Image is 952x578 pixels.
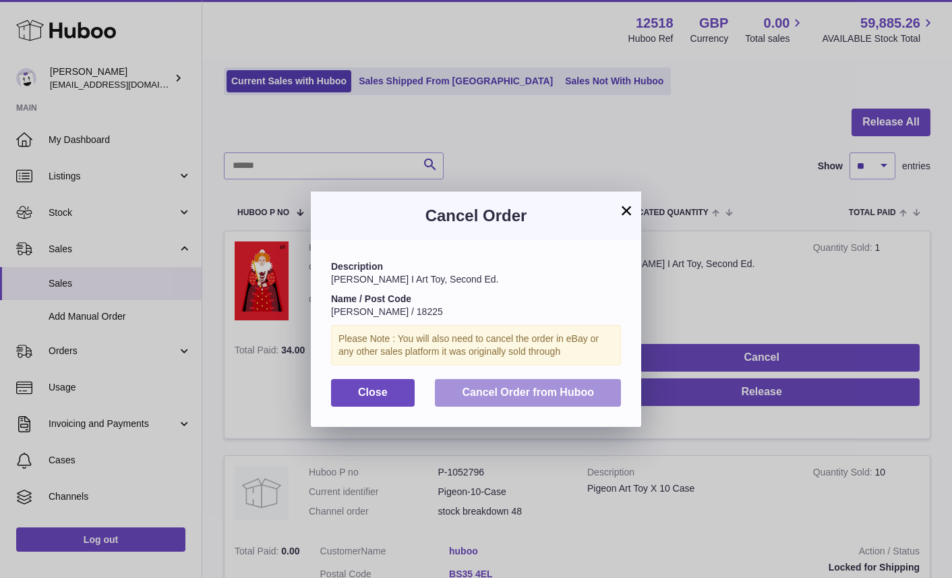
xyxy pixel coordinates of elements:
div: Please Note : You will also need to cancel the order in eBay or any other sales platform it was o... [331,325,621,366]
span: Cancel Order from Huboo [462,386,594,398]
span: Close [358,386,388,398]
strong: Name / Post Code [331,293,411,304]
button: Close [331,379,415,407]
strong: Description [331,261,383,272]
span: [PERSON_NAME] I Art Toy, Second Ed. [331,274,498,285]
button: × [618,202,634,219]
span: [PERSON_NAME] / 18225 [331,306,443,317]
button: Cancel Order from Huboo [435,379,621,407]
h3: Cancel Order [331,205,621,227]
